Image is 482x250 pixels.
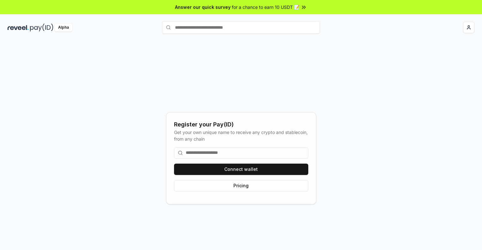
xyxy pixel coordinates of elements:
button: Pricing [174,180,308,191]
img: pay_id [30,24,53,32]
span: for a chance to earn 10 USDT 📝 [232,4,299,10]
button: Connect wallet [174,164,308,175]
span: Answer our quick survey [175,4,231,10]
div: Get your own unique name to receive any crypto and stablecoin, from any chain [174,129,308,142]
div: Register your Pay(ID) [174,120,308,129]
img: reveel_dark [8,24,29,32]
div: Alpha [55,24,72,32]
